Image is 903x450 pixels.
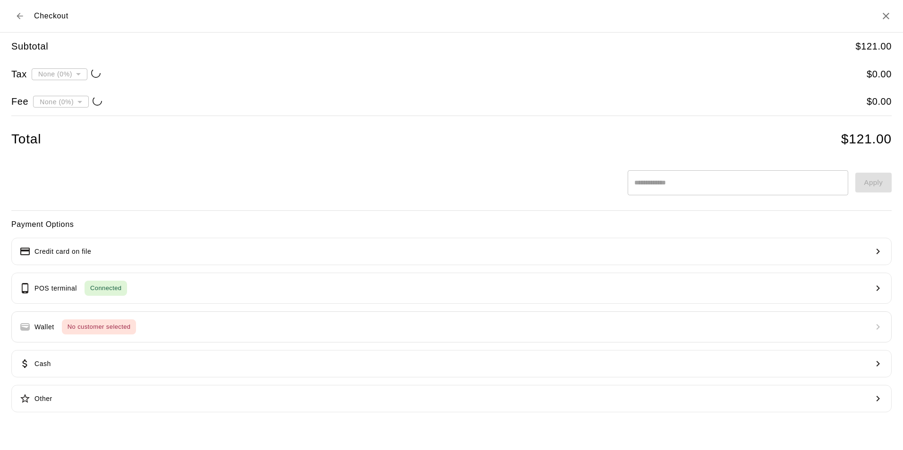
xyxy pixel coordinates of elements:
[11,8,28,25] button: Back to cart
[34,359,51,369] p: Cash
[11,273,892,304] button: POS terminalConnected
[32,65,87,83] div: None (0%)
[880,10,892,22] button: Close
[11,350,892,377] button: Cash
[34,394,52,404] p: Other
[34,247,91,257] p: Credit card on file
[867,95,892,108] h5: $ 0.00
[841,131,892,148] h4: $ 121.00
[11,218,892,231] h6: Payment Options
[11,238,892,265] button: Credit card on file
[11,385,892,412] button: Other
[34,283,77,293] p: POS terminal
[85,283,127,294] span: Connected
[11,8,68,25] div: Checkout
[11,40,48,53] h5: Subtotal
[33,93,89,110] div: None (0%)
[855,40,892,53] h5: $ 121.00
[867,68,892,81] h5: $ 0.00
[11,68,27,81] h5: Tax
[11,131,41,148] h4: Total
[11,95,28,108] h5: Fee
